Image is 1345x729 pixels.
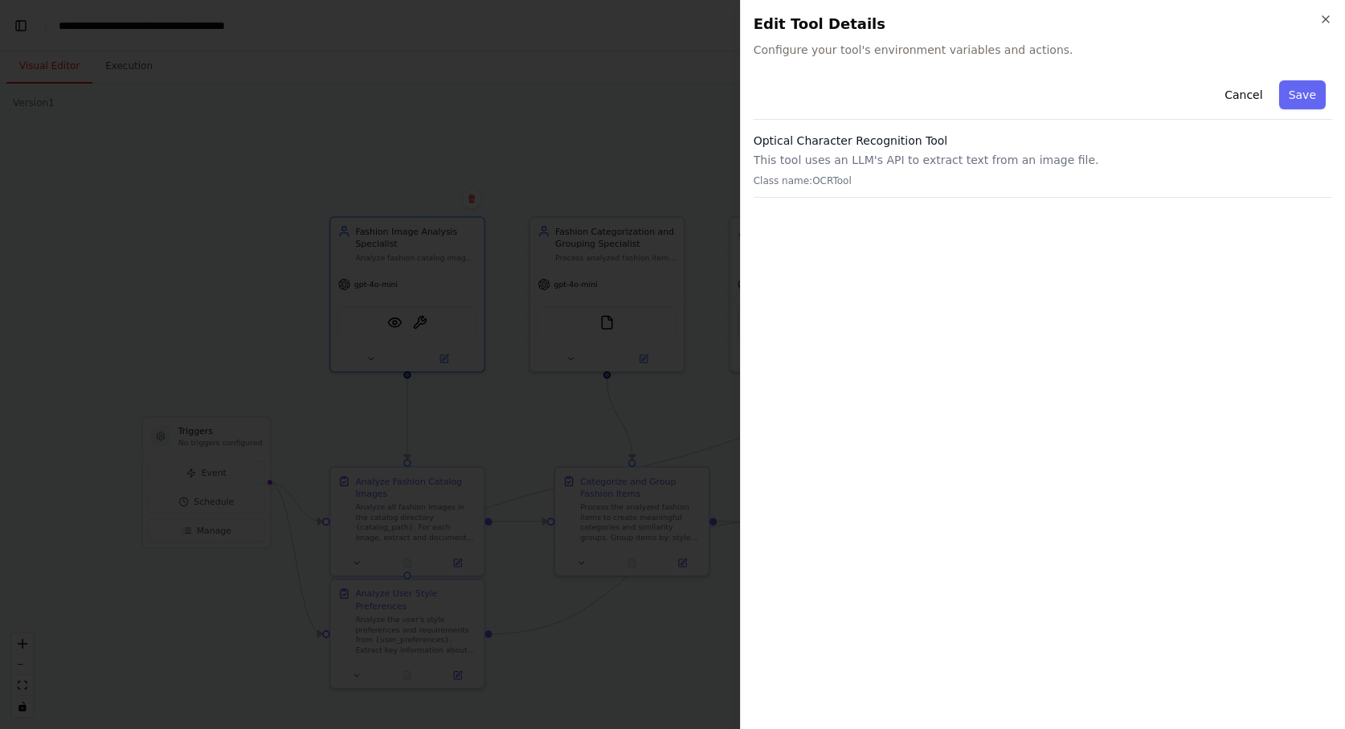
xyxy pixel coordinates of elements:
button: Save [1279,80,1326,109]
p: Class name: OCRTool [754,174,1332,187]
p: This tool uses an LLM's API to extract text from an image file. [754,152,1332,168]
button: Cancel [1215,80,1272,109]
span: Configure your tool's environment variables and actions. [754,42,1332,58]
h3: Optical Character Recognition Tool [754,133,1332,149]
h2: Edit Tool Details [754,13,1332,35]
